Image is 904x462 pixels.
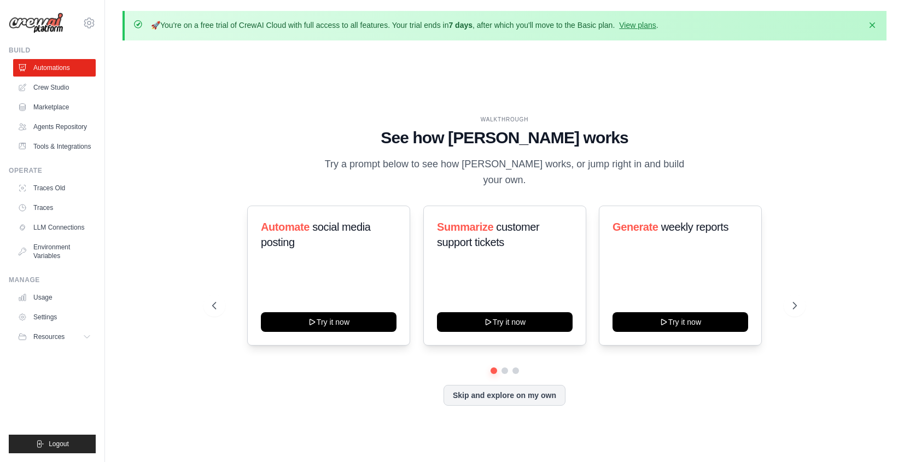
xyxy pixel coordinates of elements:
[9,166,96,175] div: Operate
[261,221,371,248] span: social media posting
[13,59,96,77] a: Automations
[9,46,96,55] div: Build
[13,118,96,136] a: Agents Repository
[619,21,656,30] a: View plans
[9,435,96,453] button: Logout
[151,21,160,30] strong: 🚀
[33,332,65,341] span: Resources
[13,219,96,236] a: LLM Connections
[13,308,96,326] a: Settings
[261,312,396,332] button: Try it now
[321,156,689,189] p: Try a prompt below to see how [PERSON_NAME] works, or jump right in and build your own.
[13,289,96,306] a: Usage
[13,199,96,217] a: Traces
[13,238,96,265] a: Environment Variables
[151,20,658,31] p: You're on a free trial of CrewAI Cloud with full access to all features. Your trial ends in , aft...
[13,328,96,346] button: Resources
[437,221,493,233] span: Summarize
[13,179,96,197] a: Traces Old
[9,13,63,34] img: Logo
[13,138,96,155] a: Tools & Integrations
[261,221,310,233] span: Automate
[437,221,539,248] span: customer support tickets
[49,440,69,448] span: Logout
[613,221,658,233] span: Generate
[448,21,473,30] strong: 7 days
[9,276,96,284] div: Manage
[212,128,797,148] h1: See how [PERSON_NAME] works
[437,312,573,332] button: Try it now
[212,115,797,124] div: WALKTHROUGH
[444,385,565,406] button: Skip and explore on my own
[661,221,728,233] span: weekly reports
[13,79,96,96] a: Crew Studio
[13,98,96,116] a: Marketplace
[613,312,748,332] button: Try it now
